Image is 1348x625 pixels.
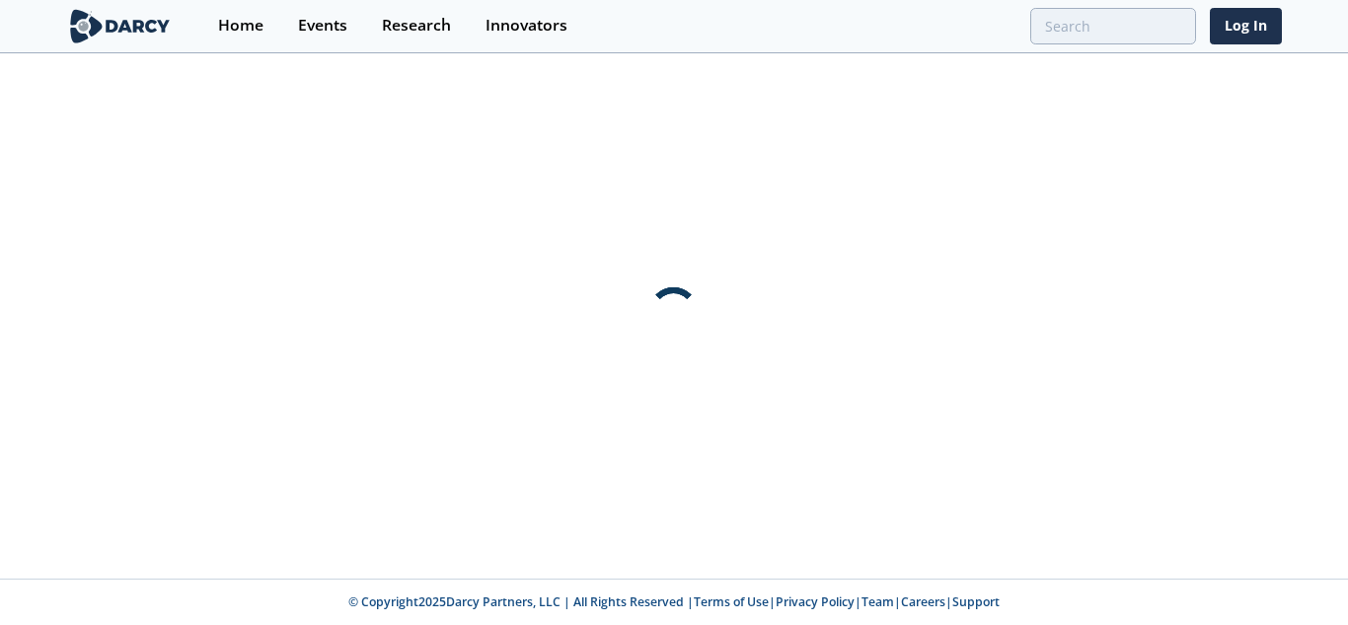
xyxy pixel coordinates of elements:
[694,593,769,610] a: Terms of Use
[1030,8,1196,44] input: Advanced Search
[66,9,174,43] img: logo-wide.svg
[901,593,945,610] a: Careers
[298,18,347,34] div: Events
[218,18,263,34] div: Home
[382,18,451,34] div: Research
[952,593,1000,610] a: Support
[1210,8,1282,44] a: Log In
[776,593,855,610] a: Privacy Policy
[861,593,894,610] a: Team
[70,593,1278,611] p: © Copyright 2025 Darcy Partners, LLC | All Rights Reserved | | | | |
[486,18,567,34] div: Innovators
